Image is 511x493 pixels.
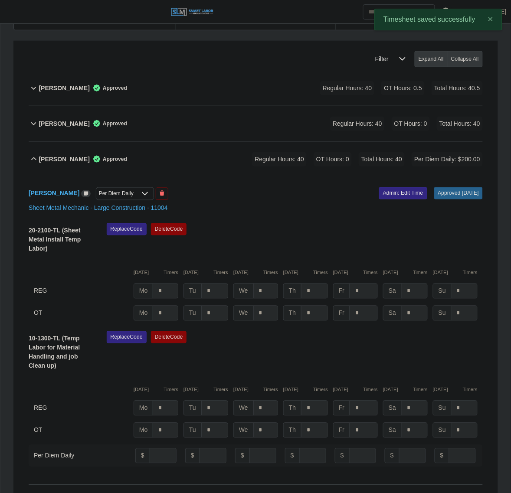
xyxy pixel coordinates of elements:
div: [DATE] [233,386,278,394]
span: Su [433,423,452,438]
span: Regular Hours: 40 [252,152,307,167]
span: Regular Hours: 40 [330,117,385,131]
div: [DATE] [134,269,178,277]
div: [DATE] [233,269,278,277]
span: Mo [134,401,153,416]
div: [DATE] [183,269,228,277]
a: Approved [DATE] [434,187,483,199]
span: OT Hours: 0 [392,117,430,131]
span: Total Hours: 40.5 [432,81,483,95]
button: [PERSON_NAME] Approved Regular Hours: 40 OT Hours: 0 Total Hours: 40 [29,106,483,141]
span: Tu [183,284,202,299]
button: Timers [213,386,228,394]
a: [PERSON_NAME] [29,190,79,197]
span: Fr [333,306,350,321]
span: Mo [134,306,153,321]
div: [DATE] [383,386,428,394]
button: Timers [413,269,428,277]
div: Per Diem Daily [34,451,74,460]
div: bulk actions [415,51,483,67]
span: Tu [183,423,202,438]
button: DeleteCode [151,223,187,235]
span: Th [283,401,301,416]
span: Approved [90,155,127,163]
span: × [488,14,493,24]
b: 20-2100-TL (Sheet Metal Install Temp Labor) [29,227,81,252]
span: Sa [383,284,402,299]
b: [PERSON_NAME] [39,84,89,93]
div: [DATE] [333,269,378,277]
div: OT [34,306,128,321]
div: Per Diem Daily [96,188,136,200]
span: $ [285,448,300,464]
span: $ [435,448,449,464]
button: Timers [413,386,428,394]
button: ReplaceCode [107,223,147,235]
div: [DATE] [333,386,378,394]
button: Timers [213,269,228,277]
span: Th [283,423,301,438]
span: Su [433,284,452,299]
button: Expand All [415,51,448,67]
span: Per Diem Daily: $200.00 [412,152,483,167]
button: Timers [263,386,278,394]
div: [DATE] [183,386,228,394]
span: $ [335,448,350,464]
span: Regular Hours: 40 [320,81,375,95]
span: Sa [383,401,402,416]
div: [DATE] [283,269,328,277]
span: $ [385,448,400,464]
span: Sa [383,306,402,321]
button: [PERSON_NAME] Approved Regular Hours: 40 OT Hours: 0 Total Hours: 40 Per Diem Daily: $200.00 [29,142,483,177]
button: Timers [263,269,278,277]
div: OT [34,423,128,438]
input: Search [363,4,435,20]
span: Sa [383,423,402,438]
span: Tu [183,306,202,321]
span: Mo [134,284,153,299]
button: ReplaceCode [107,331,147,343]
b: 10-1300-TL (Temp Labor for Material Handling and job Clean up) [29,335,80,369]
button: DeleteCode [151,331,187,343]
span: Approved [90,119,127,128]
div: REG [34,284,128,299]
span: Fr [333,401,350,416]
span: OT Hours: 0 [314,152,352,167]
button: Timers [313,386,328,394]
span: We [233,401,254,416]
span: We [233,306,254,321]
span: We [233,423,254,438]
button: Timers [363,386,378,394]
span: $ [185,448,200,464]
button: Timers [463,386,478,394]
span: We [233,284,254,299]
span: Th [283,284,301,299]
button: [PERSON_NAME] Approved Regular Hours: 40 OT Hours: 0.5 Total Hours: 40.5 [29,71,483,106]
div: [DATE] [283,386,328,394]
div: Timesheet saved successfully [374,9,502,30]
span: Su [433,306,452,321]
span: Approved [90,84,127,92]
span: Total Hours: 40 [437,117,483,131]
button: Timers [363,269,378,277]
div: [DATE] [433,269,478,277]
button: End Worker & Remove from the Timesheet [156,188,168,200]
button: Collapse All [447,51,483,67]
span: Fr [333,284,350,299]
span: Mo [134,423,153,438]
a: [PERSON_NAME] [457,7,507,16]
span: Total Hours: 40 [359,152,405,167]
span: Fr [333,423,350,438]
b: [PERSON_NAME] [39,119,89,128]
button: Timers [463,269,478,277]
b: [PERSON_NAME] [39,155,89,164]
div: [DATE] [383,269,428,277]
button: Timers [164,269,178,277]
button: Timers [164,386,178,394]
div: REG [34,401,128,416]
a: View/Edit Notes [81,190,91,197]
span: $ [235,448,250,464]
span: Filter [370,51,394,67]
span: Su [433,401,452,416]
